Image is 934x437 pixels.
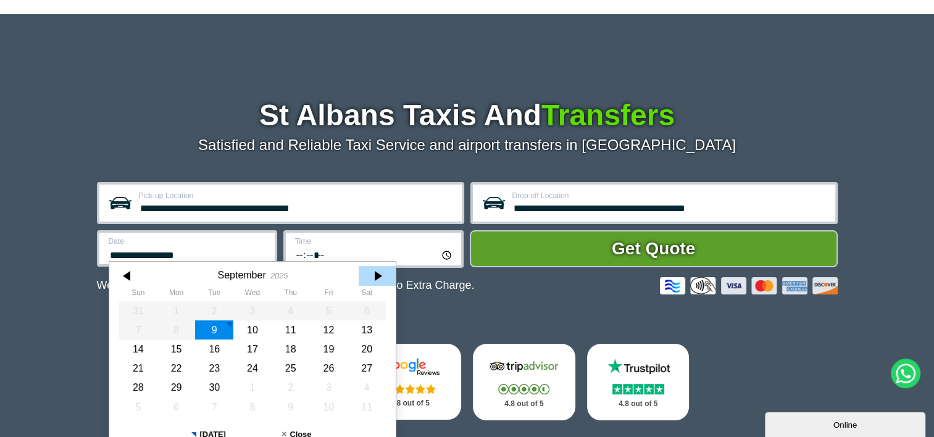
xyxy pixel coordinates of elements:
[765,410,928,437] iframe: chat widget
[271,359,309,378] div: 25 September 2025
[233,320,272,339] div: 10 September 2025
[119,397,157,417] div: 05 October 2025
[309,301,348,320] div: 05 September 2025
[601,357,675,376] img: Trustpilot
[373,357,447,376] img: Google
[233,301,272,320] div: 03 September 2025
[473,344,575,420] a: Tripadvisor Stars 4.8 out of 5
[195,339,233,359] div: 16 September 2025
[195,301,233,320] div: 02 September 2025
[119,339,157,359] div: 14 September 2025
[233,397,272,417] div: 08 October 2025
[309,397,348,417] div: 10 October 2025
[195,359,233,378] div: 23 September 2025
[270,271,287,280] div: 2025
[157,359,195,378] div: 22 September 2025
[119,320,157,339] div: 07 September 2025
[157,378,195,397] div: 29 September 2025
[119,301,157,320] div: 31 August 2025
[348,339,386,359] div: 20 September 2025
[333,279,474,291] span: The Car at No Extra Charge.
[97,136,838,154] p: Satisfied and Reliable Taxi Service and airport transfers in [GEOGRAPHIC_DATA]
[587,344,690,420] a: Trustpilot Stars 4.8 out of 5
[348,301,386,320] div: 06 September 2025
[486,396,562,412] p: 4.8 out of 5
[309,288,348,301] th: Friday
[271,320,309,339] div: 11 September 2025
[487,357,561,376] img: Tripadvisor
[271,339,309,359] div: 18 September 2025
[309,359,348,378] div: 26 September 2025
[348,397,386,417] div: 11 October 2025
[119,359,157,378] div: 21 September 2025
[195,320,233,339] div: 09 September 2025
[157,288,195,301] th: Monday
[157,320,195,339] div: 08 September 2025
[470,230,838,267] button: Get Quote
[660,277,838,294] img: Credit And Debit Cards
[195,378,233,397] div: 30 September 2025
[217,269,265,281] div: September
[233,288,272,301] th: Wednesday
[309,339,348,359] div: 19 September 2025
[601,396,676,412] p: 4.8 out of 5
[348,288,386,301] th: Saturday
[195,288,233,301] th: Tuesday
[512,192,828,199] label: Drop-off Location
[233,359,272,378] div: 24 September 2025
[97,279,475,292] p: We Now Accept Card & Contactless Payment In
[233,378,272,397] div: 01 October 2025
[372,396,448,411] p: 4.8 out of 5
[271,288,309,301] th: Thursday
[271,378,309,397] div: 02 October 2025
[541,99,675,131] span: Transfers
[348,378,386,397] div: 04 October 2025
[612,384,664,394] img: Stars
[385,384,436,394] img: Stars
[498,384,549,394] img: Stars
[309,320,348,339] div: 12 September 2025
[233,339,272,359] div: 17 September 2025
[271,397,309,417] div: 09 October 2025
[139,192,454,199] label: Pick-up Location
[348,359,386,378] div: 27 September 2025
[309,378,348,397] div: 03 October 2025
[359,344,461,420] a: Google Stars 4.8 out of 5
[157,301,195,320] div: 01 September 2025
[295,238,454,245] label: Time
[271,301,309,320] div: 04 September 2025
[157,339,195,359] div: 15 September 2025
[97,101,838,130] h1: St Albans Taxis And
[119,378,157,397] div: 28 September 2025
[348,320,386,339] div: 13 September 2025
[157,397,195,417] div: 06 October 2025
[195,397,233,417] div: 07 October 2025
[119,288,157,301] th: Sunday
[109,238,267,245] label: Date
